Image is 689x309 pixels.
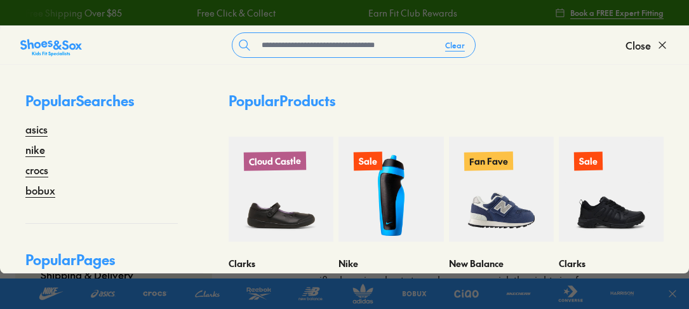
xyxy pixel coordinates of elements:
span: Book a FREE Expert Fitting [570,7,664,18]
a: Book a FREE Expert Fitting [555,1,664,24]
p: Fan Fave [464,151,512,170]
a: Fan Fave [449,137,554,242]
a: asics [25,121,48,137]
p: New Balance [449,257,554,270]
a: Sale [559,137,664,242]
p: Cloud Castle [244,151,306,171]
a: Shoes &amp; Sox [20,35,82,55]
a: crocs [25,162,48,177]
span: Close [625,38,651,53]
p: Popular Searches [25,90,178,121]
p: Clarks [229,257,333,270]
a: Free Click & Collect [196,6,275,20]
a: Earn Fit Club Rewards [368,6,457,20]
p: Popular Products [229,90,335,111]
a: Free Shipping Over $85 [25,6,121,20]
p: Sale [354,152,382,171]
p: Sale [574,152,603,171]
a: nike [25,142,45,157]
p: Clarks [559,257,664,270]
a: Cloud Castle [229,137,333,242]
button: Close [625,31,669,59]
p: Nike [338,257,443,270]
p: Popular Pages [25,249,178,280]
a: Sale [338,137,443,242]
a: bobux [25,182,55,198]
img: SNS_Logo_Responsive.svg [20,38,82,58]
a: Shipping & Delivery [41,261,133,289]
button: Clear [435,34,475,57]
